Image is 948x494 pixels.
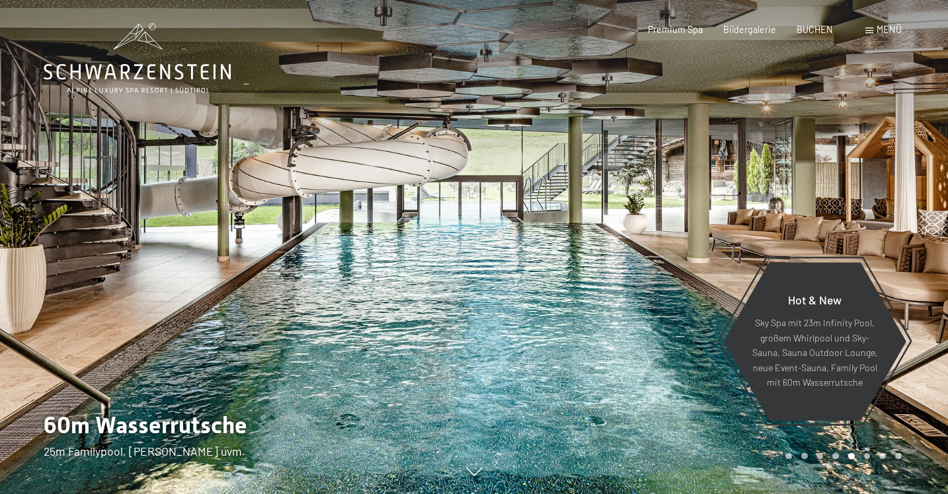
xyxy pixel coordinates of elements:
div: Carousel Page 3 [817,453,824,460]
span: Hot & New [788,293,842,307]
div: Carousel Page 2 [801,453,808,460]
a: BUCHEN [797,24,833,35]
a: Hot & New Sky Spa mit 23m Infinity Pool, großem Whirlpool und Sky-Sauna, Sauna Outdoor Lounge, ne... [723,262,907,421]
div: Carousel Pagination [781,453,901,460]
div: Carousel Page 6 [864,453,871,460]
div: Carousel Page 7 [879,453,886,460]
a: Premium Spa [648,24,703,35]
div: Carousel Page 4 [832,453,839,460]
div: Carousel Page 8 [895,453,902,460]
span: Menü [877,24,902,35]
div: Carousel Page 1 [785,453,792,460]
div: Carousel Page 5 (Current Slide) [848,453,855,460]
a: Bildergalerie [723,24,776,35]
p: Sky Spa mit 23m Infinity Pool, großem Whirlpool und Sky-Sauna, Sauna Outdoor Lounge, neue Event-S... [752,316,878,390]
